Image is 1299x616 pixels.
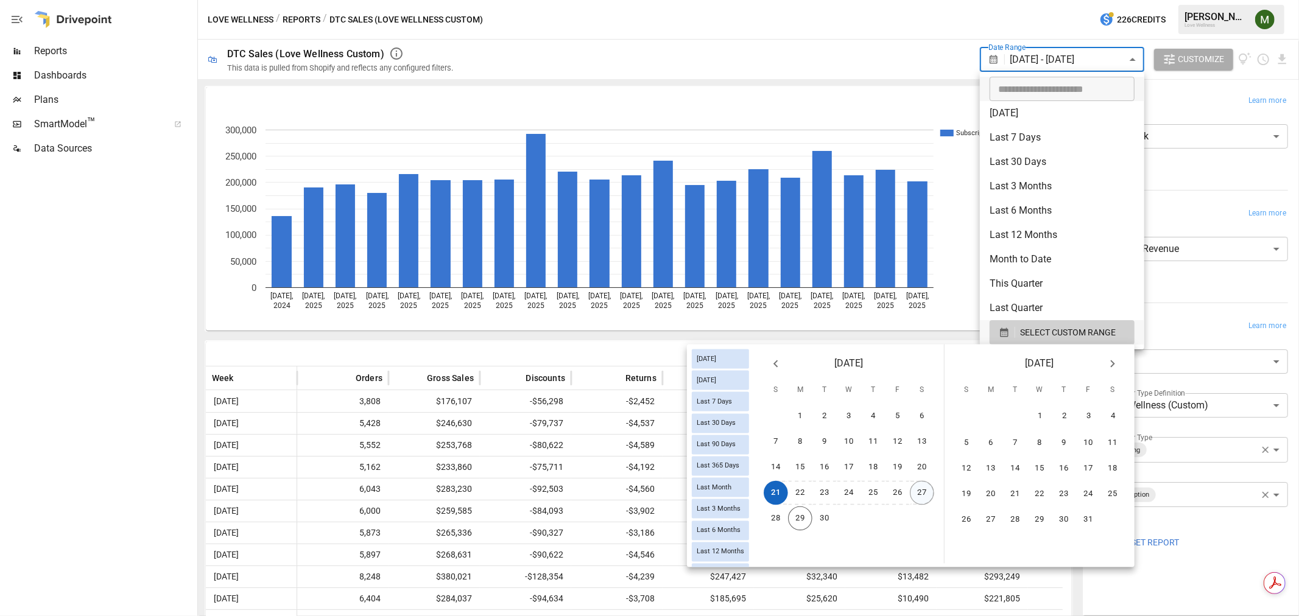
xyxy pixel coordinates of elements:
span: Tuesday [1004,379,1026,403]
span: Wednesday [1029,379,1051,403]
button: 31 [1076,508,1100,532]
button: 30 [812,506,837,531]
div: Last 6 Months [692,520,749,540]
button: 29 [788,506,812,531]
button: 25 [861,481,885,505]
span: Last 12 Months [692,548,749,556]
button: 9 [1052,431,1076,455]
div: Last Year [692,563,749,583]
span: Monday [789,379,811,403]
button: 3 [837,404,861,429]
span: Sunday [765,379,787,403]
button: 2 [1052,404,1077,429]
span: Last 3 Months [692,505,745,513]
span: Last 30 Days [692,419,741,427]
button: 22 [1027,482,1052,506]
li: Last 7 Days [980,125,1144,150]
button: 29 [1027,508,1052,532]
span: Last 6 Months [692,527,745,534]
div: Last 90 Days [692,435,749,454]
li: Last Quarter [980,296,1144,320]
button: 14 [764,455,788,480]
button: 6 [979,431,1003,455]
button: 24 [837,481,861,505]
button: 12 [885,430,910,454]
div: Last 365 Days [692,456,749,475]
div: Last 7 Days [692,392,749,411]
button: 14 [1003,457,1027,481]
button: 16 [812,455,837,480]
button: 28 [764,506,788,531]
button: 12 [954,457,979,481]
span: Last 365 Days [692,462,744,470]
button: Next month [1100,352,1125,376]
span: Saturday [911,379,933,403]
li: Last 12 Months [980,223,1144,247]
span: [DATE] [1026,355,1054,373]
button: 5 [885,404,910,429]
button: 26 [885,481,910,505]
button: 4 [1101,404,1125,429]
button: 10 [1076,431,1100,455]
button: 9 [812,430,837,454]
button: 2 [812,404,837,429]
div: Last 3 Months [692,499,749,519]
button: 7 [764,430,788,454]
span: Wednesday [838,379,860,403]
button: 27 [979,508,1003,532]
button: 26 [954,508,979,532]
span: SELECT CUSTOM RANGE [1020,325,1116,340]
button: 20 [910,455,934,480]
button: 18 [861,455,885,480]
button: 4 [861,404,885,429]
button: 24 [1076,482,1100,506]
div: Last 30 Days [692,413,749,433]
button: 23 [1052,482,1076,506]
button: SELECT CUSTOM RANGE [990,320,1135,345]
button: 6 [910,404,934,429]
span: Last 7 Days [692,397,737,405]
button: 15 [1027,457,1052,481]
span: Sunday [956,379,977,403]
span: Thursday [862,379,884,403]
span: Friday [887,379,909,403]
div: [DATE] [692,371,749,390]
li: Month to Date [980,247,1144,271]
button: 27 [910,481,934,505]
button: 23 [812,481,837,505]
button: 5 [954,431,979,455]
button: 11 [1100,431,1125,455]
button: 28 [1003,508,1027,532]
span: Thursday [1053,379,1075,403]
li: [DATE] [980,101,1144,125]
span: Saturday [1102,379,1124,403]
span: Last Month [692,483,736,491]
button: 19 [954,482,979,506]
button: 19 [885,455,910,480]
li: Last 3 Months [980,174,1144,198]
button: 1 [788,404,812,429]
button: 15 [788,455,812,480]
button: 7 [1003,431,1027,455]
button: 18 [1100,457,1125,481]
button: 21 [1003,482,1027,506]
span: [DATE] [835,355,864,373]
span: Friday [1077,379,1099,403]
button: 8 [1027,431,1052,455]
span: [DATE] [692,355,721,363]
button: 13 [979,457,1003,481]
button: 3 [1077,404,1101,429]
button: 11 [861,430,885,454]
span: Last 90 Days [692,441,741,449]
button: 13 [910,430,934,454]
button: 17 [1076,457,1100,481]
button: 17 [837,455,861,480]
button: 25 [1100,482,1125,506]
button: 21 [764,481,788,505]
button: 8 [788,430,812,454]
li: Last 30 Days [980,150,1144,174]
div: Last 12 Months [692,542,749,561]
button: 16 [1052,457,1076,481]
li: This Quarter [980,271,1144,296]
button: 10 [837,430,861,454]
